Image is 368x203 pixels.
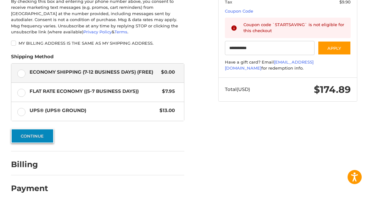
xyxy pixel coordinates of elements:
input: Gift Certificate or Coupon Code [225,41,315,55]
span: Total (USD) [225,86,250,92]
div: Have a gift card? Email for redemption info. [225,59,351,71]
span: $0.00 [158,69,175,76]
label: My billing address is the same as my shipping address. [11,41,185,46]
a: Coupon Code [225,8,253,14]
h2: Payment [11,183,48,193]
a: Terms [114,29,127,34]
span: UPS® (UPS® Ground) [30,107,156,114]
a: Privacy Policy [83,29,112,34]
div: Coupon code `STARTSAVING` is not eligible for this checkout [243,22,345,34]
span: $7.95 [159,88,175,95]
button: Apply [318,41,351,55]
span: $13.00 [156,107,175,114]
span: Flat Rate Economy ((5-7 Business Days)) [30,88,159,95]
button: Continue [11,129,54,143]
h2: Billing [11,160,48,169]
span: Economy Shipping (7-12 Business Days) (Free) [30,69,158,76]
legend: Shipping Method [11,53,53,63]
span: $174.89 [314,84,351,95]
